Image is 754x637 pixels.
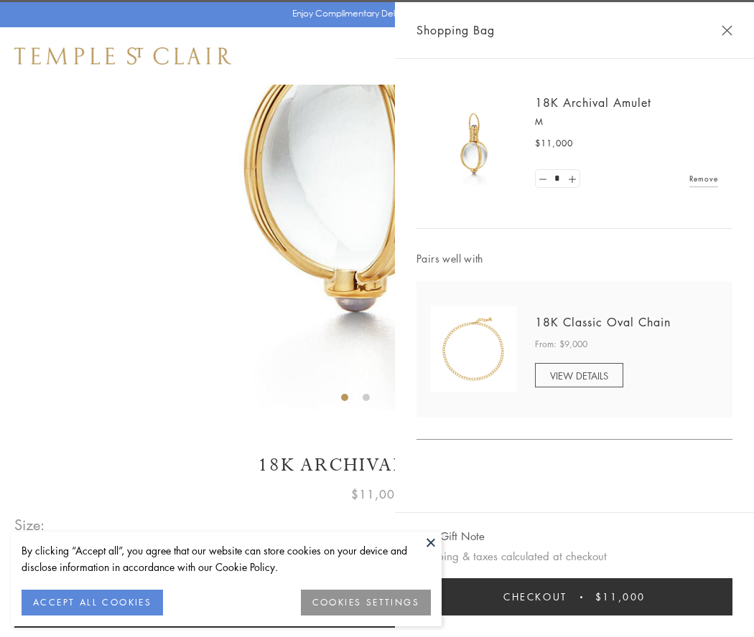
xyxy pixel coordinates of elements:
[416,578,732,615] button: Checkout $11,000
[689,171,718,187] a: Remove
[351,485,403,504] span: $11,000
[550,369,608,382] span: VIEW DETAILS
[292,6,455,21] p: Enjoy Complimentary Delivery & Returns
[22,542,431,575] div: By clicking “Accept all”, you agree that our website can store cookies on your device and disclos...
[535,314,671,330] a: 18K Classic Oval Chain
[22,590,163,615] button: ACCEPT ALL COOKIES
[535,115,718,129] p: M
[416,547,732,565] p: Shipping & taxes calculated at checkout
[535,363,623,387] a: VIEW DETAILS
[14,453,740,478] h1: 18K Archival Amulet
[722,25,732,36] button: Close Shopping Bag
[564,170,579,188] a: Set quantity to 2
[14,513,46,537] span: Size:
[431,100,517,187] img: 18K Archival Amulet
[416,527,485,545] button: Add Gift Note
[301,590,431,615] button: COOKIES SETTINGS
[416,250,732,267] span: Pairs well with
[431,306,517,392] img: N88865-OV18
[503,589,567,605] span: Checkout
[535,95,651,110] a: 18K Archival Amulet
[14,47,231,65] img: Temple St. Clair
[535,337,587,351] span: From: $9,000
[535,136,573,151] span: $11,000
[536,170,550,188] a: Set quantity to 0
[416,21,495,39] span: Shopping Bag
[595,589,646,605] span: $11,000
